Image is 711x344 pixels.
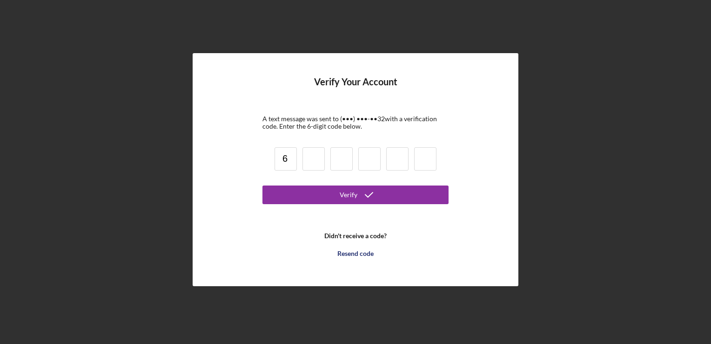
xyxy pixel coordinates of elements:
h4: Verify Your Account [314,76,397,101]
button: Resend code [262,244,449,263]
button: Verify [262,186,449,204]
div: Verify [340,186,357,204]
div: Resend code [337,244,374,263]
b: Didn't receive a code? [324,232,387,240]
div: A text message was sent to (•••) •••-•• 32 with a verification code. Enter the 6-digit code below. [262,115,449,130]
